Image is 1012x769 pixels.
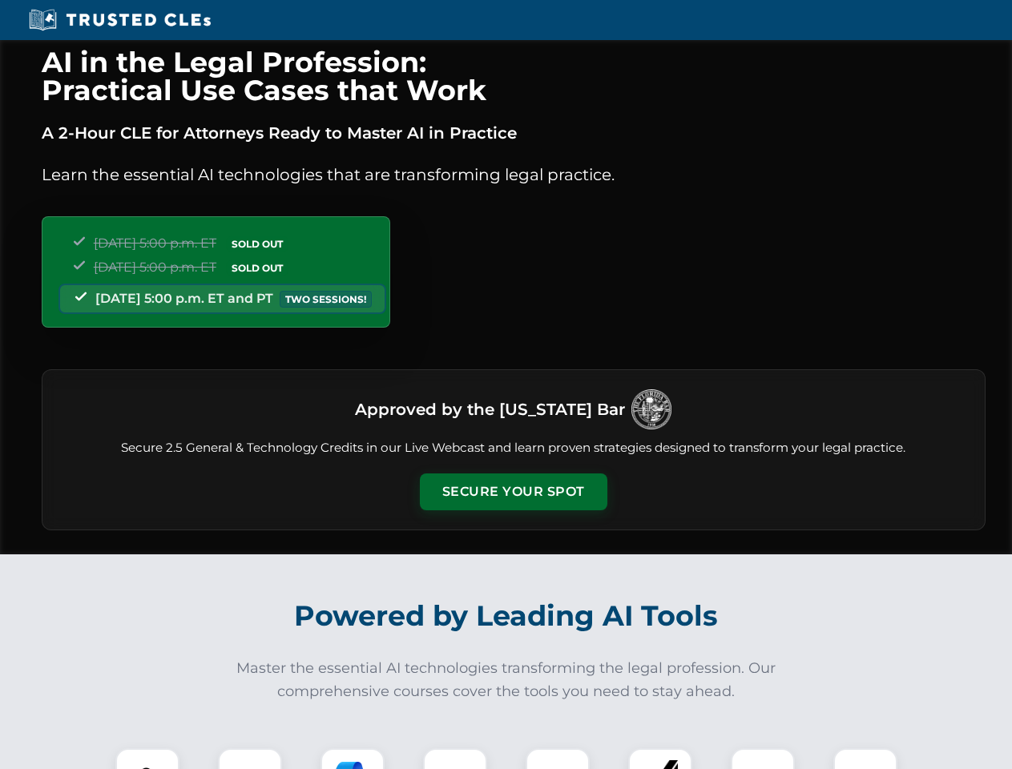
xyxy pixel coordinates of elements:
button: Secure Your Spot [420,473,607,510]
span: [DATE] 5:00 p.m. ET [94,236,216,251]
img: Trusted CLEs [24,8,216,32]
p: A 2-Hour CLE for Attorneys Ready to Master AI in Practice [42,120,986,146]
span: [DATE] 5:00 p.m. ET [94,260,216,275]
p: Secure 2.5 General & Technology Credits in our Live Webcast and learn proven strategies designed ... [62,439,966,457]
h3: Approved by the [US_STATE] Bar [355,395,625,424]
p: Master the essential AI technologies transforming the legal profession. Our comprehensive courses... [226,657,787,703]
span: SOLD OUT [226,260,288,276]
span: SOLD OUT [226,236,288,252]
h2: Powered by Leading AI Tools [62,588,950,644]
img: Logo [631,389,671,429]
h1: AI in the Legal Profession: Practical Use Cases that Work [42,48,986,104]
p: Learn the essential AI technologies that are transforming legal practice. [42,162,986,187]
